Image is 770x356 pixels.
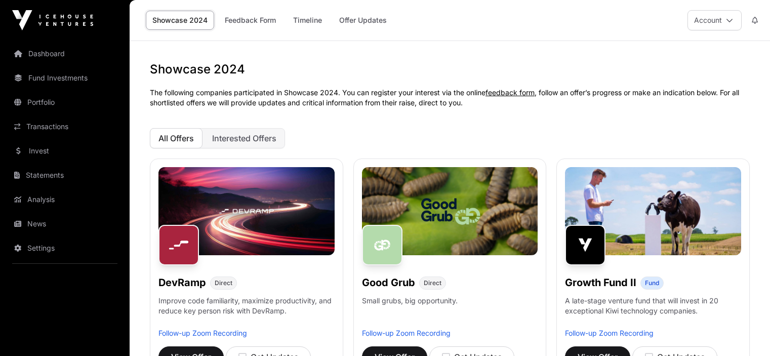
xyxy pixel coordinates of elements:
img: Growth Fund II [565,225,605,265]
a: Fund Investments [8,67,121,89]
span: Interested Offers [212,133,276,143]
a: Transactions [8,115,121,138]
img: file.jpg [362,167,538,255]
p: A late-stage venture fund that will invest in 20 exceptional Kiwi technology companies. [565,296,741,316]
h1: Showcase 2024 [150,61,750,77]
span: Fund [645,279,659,287]
h1: Good Grub [362,275,415,290]
button: Account [687,10,742,30]
span: Direct [215,279,232,287]
a: feedback form [485,88,535,97]
a: Statements [8,164,121,186]
a: Follow-up Zoom Recording [565,329,654,337]
button: Interested Offers [204,128,285,148]
a: Analysis [8,188,121,211]
a: Offer Updates [333,11,393,30]
a: Settings [8,237,121,259]
a: Feedback Form [218,11,282,30]
img: DevRamp [158,225,199,265]
h1: Growth Fund II [565,275,636,290]
img: craig_piggott_0.jpg [565,167,741,255]
p: The following companies participated in Showcase 2024. You can register your interest via the onl... [150,88,750,108]
p: Small grubs, big opportunity. [362,296,458,306]
a: Portfolio [8,91,121,113]
button: All Offers [150,128,202,148]
h1: DevRamp [158,275,206,290]
a: Timeline [287,11,329,30]
p: Improve code familiarity, maximize productivity, and reduce key person risk with DevRamp. [158,296,335,316]
span: All Offers [158,133,194,143]
a: Invest [8,140,121,162]
a: Dashboard [8,43,121,65]
a: Follow-up Zoom Recording [158,329,247,337]
a: Follow-up Zoom Recording [362,329,451,337]
img: file.jpg [158,167,335,255]
span: Direct [424,279,441,287]
a: Showcase 2024 [146,11,214,30]
img: Icehouse Ventures Logo [12,10,93,30]
a: News [8,213,121,235]
img: Good Grub [362,225,402,265]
